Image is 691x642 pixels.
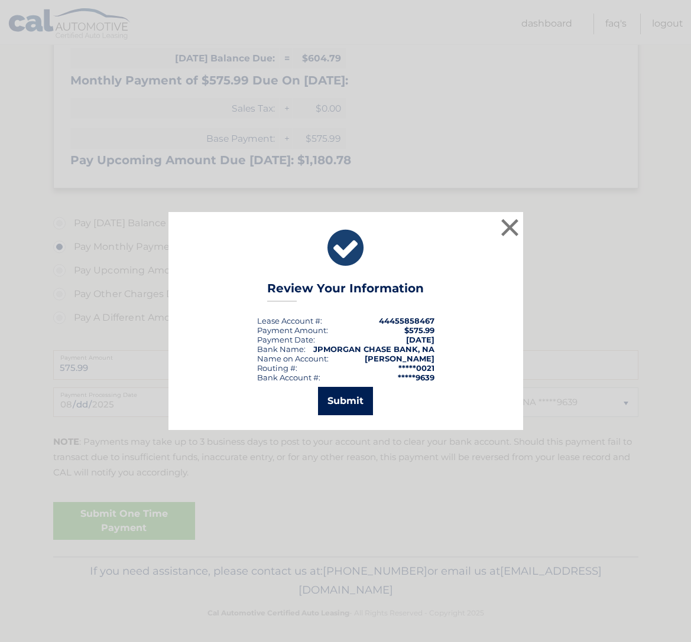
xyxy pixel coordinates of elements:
div: Payment Amount: [257,325,328,335]
div: Routing #: [257,363,297,373]
div: : [257,335,315,344]
span: $575.99 [404,325,434,335]
strong: JPMORGAN CHASE BANK, NA [313,344,434,354]
h3: Review Your Information [267,281,424,302]
span: Payment Date [257,335,313,344]
div: Name on Account: [257,354,329,363]
div: Bank Account #: [257,373,320,382]
strong: 44455858467 [379,316,434,325]
div: Bank Name: [257,344,306,354]
strong: [PERSON_NAME] [365,354,434,363]
button: × [498,216,522,239]
span: [DATE] [406,335,434,344]
div: Lease Account #: [257,316,322,325]
button: Submit [318,387,373,415]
